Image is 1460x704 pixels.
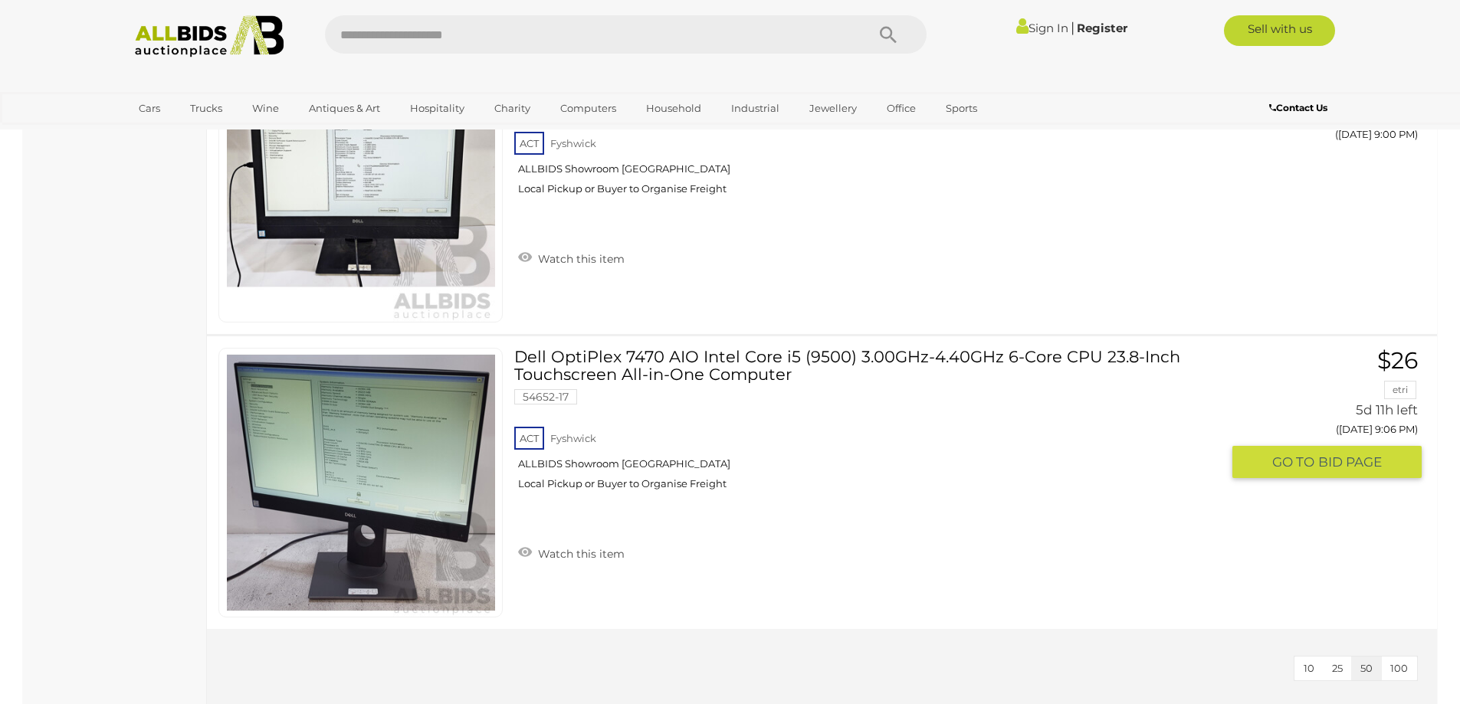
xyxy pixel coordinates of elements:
span: Watch this item [534,547,625,561]
button: Search [850,15,927,54]
a: [GEOGRAPHIC_DATA] [129,121,258,146]
span: 25 [1332,662,1343,674]
span: Watch this item [534,252,625,266]
span: 10 [1304,662,1314,674]
span: 100 [1390,662,1408,674]
img: 51985-41a.jpg [227,54,495,322]
a: Dell OptiPlex 7450 AIO Intel Core I5 (6500) 3.20GHz-3.60GHz 4-Core CPU 23-Inch Touchscreen All-in... [526,53,1220,207]
a: Charity [484,96,540,121]
a: Cars [129,96,170,121]
a: $26 etri 5d 11h left ([DATE] 9:06 PM) GO TOBID PAGE [1244,348,1422,480]
a: Hospitality [400,96,474,121]
a: $1 achernar 5d 11h left ([DATE] 9:00 PM) [1244,53,1422,149]
span: $26 [1377,346,1418,375]
span: | [1071,19,1074,36]
a: Computers [550,96,626,121]
a: Industrial [721,96,789,121]
span: 50 [1360,662,1373,674]
a: Trucks [180,96,232,121]
img: 54652-17a.jpg [227,349,495,617]
a: Dell OptiPlex 7470 AIO Intel Core i5 (9500) 3.00GHz-4.40GHz 6-Core CPU 23.8-Inch Touchscreen All-... [526,348,1220,502]
a: Wine [242,96,289,121]
span: BID PAGE [1318,454,1382,471]
button: GO TOBID PAGE [1232,446,1422,479]
a: Watch this item [514,541,628,564]
a: Sell with us [1224,15,1335,46]
a: Office [877,96,926,121]
a: Contact Us [1269,100,1331,116]
a: Register [1077,21,1127,35]
button: 25 [1323,657,1352,680]
a: Watch this item [514,246,628,269]
b: Contact Us [1269,102,1327,113]
button: 50 [1351,657,1382,680]
button: 100 [1381,657,1417,680]
button: 10 [1294,657,1324,680]
img: Allbids.com.au [126,15,293,57]
a: Jewellery [799,96,867,121]
a: Sports [936,96,987,121]
span: GO TO [1272,454,1318,471]
a: Household [636,96,711,121]
a: Antiques & Art [299,96,390,121]
a: Sign In [1016,21,1068,35]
